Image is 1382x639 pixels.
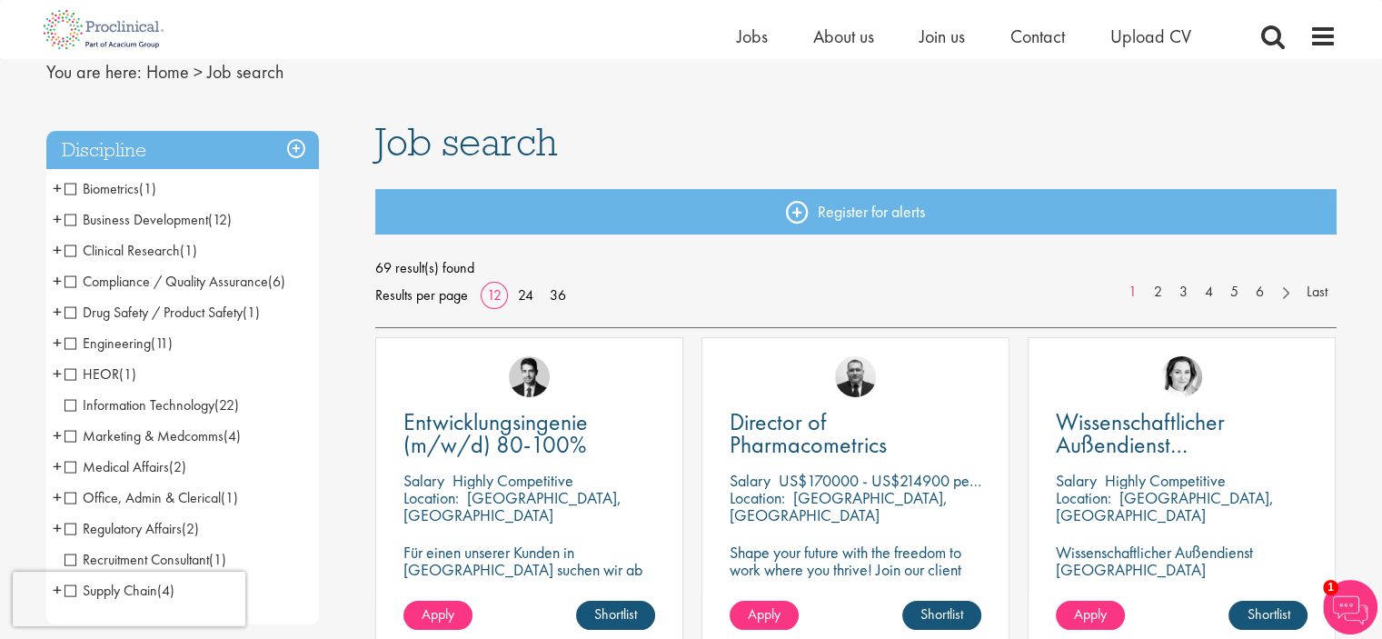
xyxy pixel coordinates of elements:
span: Entwicklungsingenie (m/w/d) 80-100% [403,406,588,460]
p: [GEOGRAPHIC_DATA], [GEOGRAPHIC_DATA] [403,487,621,525]
span: Office, Admin & Clerical [65,488,238,507]
a: Shortlist [576,601,655,630]
span: Recruitment Consultant [65,550,209,569]
span: Apply [1074,604,1107,624]
img: Jakub Hanas [835,356,876,397]
span: Biometrics [65,179,156,198]
span: Apply [422,604,454,624]
a: Join us [920,25,965,48]
span: Recruitment Consultant [65,550,226,569]
a: 3 [1170,282,1197,303]
p: [GEOGRAPHIC_DATA], [GEOGRAPHIC_DATA] [730,487,948,525]
span: Engineering [65,334,173,353]
p: Highly Competitive [452,470,573,491]
span: + [53,360,62,387]
span: + [53,175,62,202]
span: Regulatory Affairs [65,519,182,538]
span: Regulatory Affairs [65,519,199,538]
span: (1) [119,364,136,384]
p: Wissenschaftlicher Außendienst [GEOGRAPHIC_DATA] [1056,544,1307,578]
span: Location: [403,487,459,508]
a: Shortlist [1228,601,1307,630]
span: + [53,236,62,264]
span: Business Development [65,210,208,229]
span: (1) [139,179,156,198]
p: Highly Competitive [1105,470,1226,491]
span: You are here: [46,60,142,84]
img: Greta Prestel [1161,356,1202,397]
span: (2) [182,519,199,538]
span: Clinical Research [65,241,180,260]
span: Location: [730,487,785,508]
span: (12) [208,210,232,229]
span: (6) [268,272,285,291]
span: Engineering [65,334,151,353]
p: [GEOGRAPHIC_DATA], [GEOGRAPHIC_DATA] [1056,487,1274,525]
span: Drug Safety / Product Safety [65,303,260,322]
a: Contact [1010,25,1065,48]
span: Compliance / Quality Assurance [65,272,285,291]
span: + [53,205,62,233]
p: Für einen unserer Kunden in [GEOGRAPHIC_DATA] suchen wir ab sofort einen Entwicklungsingenieur Ku... [403,544,655,630]
span: + [53,422,62,449]
span: Medical Affairs [65,457,169,476]
span: 69 result(s) found [375,255,1337,282]
span: Marketing & Medcomms [65,426,224,445]
span: Apply [748,604,780,624]
span: Salary [730,470,771,491]
p: Shape your future with the freedom to work where you thrive! Join our client with this Director p... [730,544,981,613]
img: Chatbot [1323,580,1377,634]
span: Wissenschaftlicher Außendienst [GEOGRAPHIC_DATA] [1056,406,1275,483]
a: Jobs [737,25,768,48]
span: + [53,267,62,295]
span: (1) [243,303,260,322]
span: Office, Admin & Clerical [65,488,221,507]
a: Last [1297,282,1337,303]
span: + [53,329,62,356]
a: breadcrumb link [146,60,189,84]
a: Upload CV [1110,25,1191,48]
a: 5 [1221,282,1248,303]
a: Entwicklungsingenie (m/w/d) 80-100% [403,411,655,456]
span: Business Development [65,210,232,229]
span: (11) [151,334,173,353]
span: Clinical Research [65,241,197,260]
span: 1 [1323,580,1338,595]
a: Wissenschaftlicher Außendienst [GEOGRAPHIC_DATA] [1056,411,1307,456]
span: Job search [375,117,558,166]
span: Information Technology [65,395,239,414]
a: 6 [1247,282,1273,303]
span: Salary [403,470,444,491]
span: Location: [1056,487,1111,508]
span: Marketing & Medcomms [65,426,241,445]
span: Drug Safety / Product Safety [65,303,243,322]
a: About us [813,25,874,48]
span: > [194,60,203,84]
span: Job search [207,60,283,84]
a: Register for alerts [375,189,1337,235]
span: + [53,514,62,542]
span: Salary [1056,470,1097,491]
span: (1) [180,241,197,260]
span: (2) [169,457,186,476]
span: HEOR [65,364,119,384]
span: (1) [221,488,238,507]
span: Information Technology [65,395,214,414]
a: 12 [481,285,508,305]
span: Results per page [375,282,468,309]
span: Biometrics [65,179,139,198]
a: Shortlist [902,601,981,630]
span: Compliance / Quality Assurance [65,272,268,291]
a: 36 [543,285,572,305]
a: Apply [403,601,472,630]
iframe: reCAPTCHA [13,572,245,626]
img: Thomas Wenig [509,356,550,397]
